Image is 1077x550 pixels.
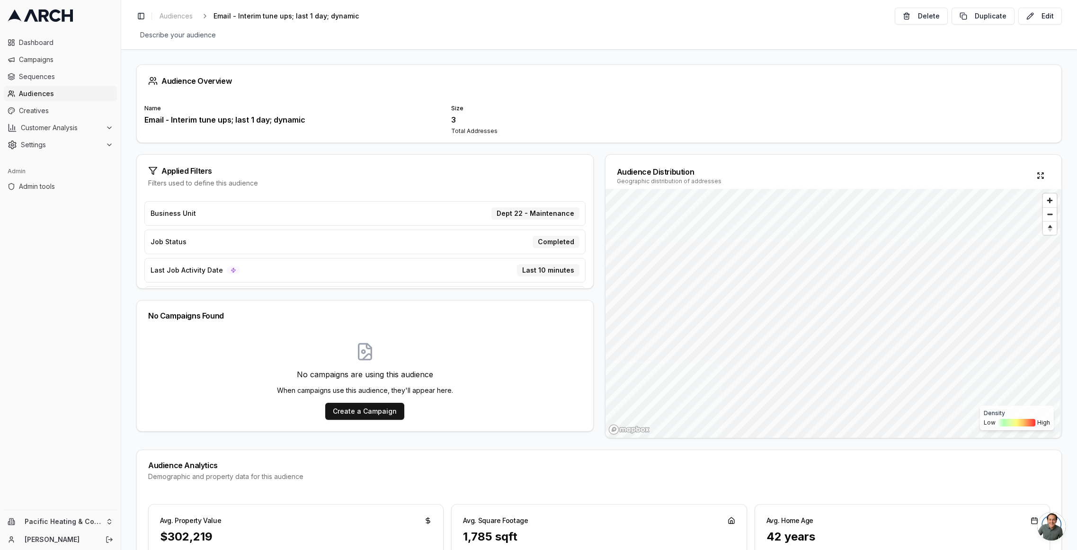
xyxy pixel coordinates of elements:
div: Applied Filters [148,166,582,176]
span: Campaigns [19,55,113,64]
a: Campaigns [4,52,117,67]
div: Completed [533,236,579,248]
div: Email - Interim tune ups; last 1 day; dynamic [144,114,440,125]
div: Name [144,105,440,112]
div: Size [451,105,747,112]
button: Zoom in [1043,194,1057,207]
div: 1,785 sqft [463,529,735,544]
nav: breadcrumb [156,9,374,23]
a: Admin tools [4,179,117,194]
button: Duplicate [952,8,1015,25]
div: Avg. Property Value [160,516,221,525]
div: Admin [4,164,117,179]
div: 3 [451,114,747,125]
a: Mapbox homepage [608,424,650,435]
span: Dashboard [19,38,113,47]
p: When campaigns use this audience, they'll appear here. [277,386,453,395]
div: Last 10 minutes [517,264,579,276]
div: $302,219 [160,529,432,544]
button: Pacific Heating & Cooling [4,514,117,529]
span: Audiences [19,89,113,98]
span: Business Unit [151,209,196,218]
span: Last Job Activity Date [151,266,223,275]
span: Zoom out [1043,208,1057,221]
span: Sequences [19,72,113,81]
span: Admin tools [19,182,113,191]
div: Geographic distribution of addresses [617,177,721,185]
div: Demographic and property data for this audience [148,472,1050,481]
p: No campaigns are using this audience [277,369,453,380]
a: Sequences [4,69,117,84]
div: Total Addresses [451,127,747,135]
span: Creatives [19,106,113,115]
div: Audience Analytics [148,461,1050,469]
canvas: Map [605,189,1060,438]
button: Edit [1018,8,1062,25]
button: Create a Campaign [325,403,404,420]
span: Audiences [160,11,193,21]
div: Audience Distribution [617,166,721,177]
span: Email - Interim tune ups; last 1 day; dynamic [214,11,359,21]
span: Reset bearing to north [1041,222,1058,234]
span: Low [984,419,996,426]
div: Filters used to define this audience [148,178,582,188]
a: [PERSON_NAME] [25,535,95,544]
button: Log out [103,533,116,546]
button: Settings [4,137,117,152]
div: Avg. Home Age [766,516,813,525]
span: Pacific Heating & Cooling [25,517,102,526]
div: Open chat [1037,512,1066,541]
div: Avg. Square Footage [463,516,528,525]
span: Customer Analysis [21,123,102,133]
span: High [1037,419,1050,426]
button: Customer Analysis [4,120,117,135]
a: Dashboard [4,35,117,50]
span: Job Status [151,237,187,247]
a: Audiences [156,9,196,23]
span: Describe your audience [136,28,220,42]
div: 42 years [766,529,1038,544]
a: Creatives [4,103,117,118]
button: Reset bearing to north [1043,221,1057,235]
span: Settings [21,140,102,150]
button: Delete [895,8,948,25]
div: Dept 22 - Maintenance [491,207,579,220]
div: Audience Overview [148,76,1050,86]
div: Density [984,409,1050,417]
div: No Campaigns Found [148,312,582,319]
button: Zoom out [1043,207,1057,221]
a: Audiences [4,86,117,101]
